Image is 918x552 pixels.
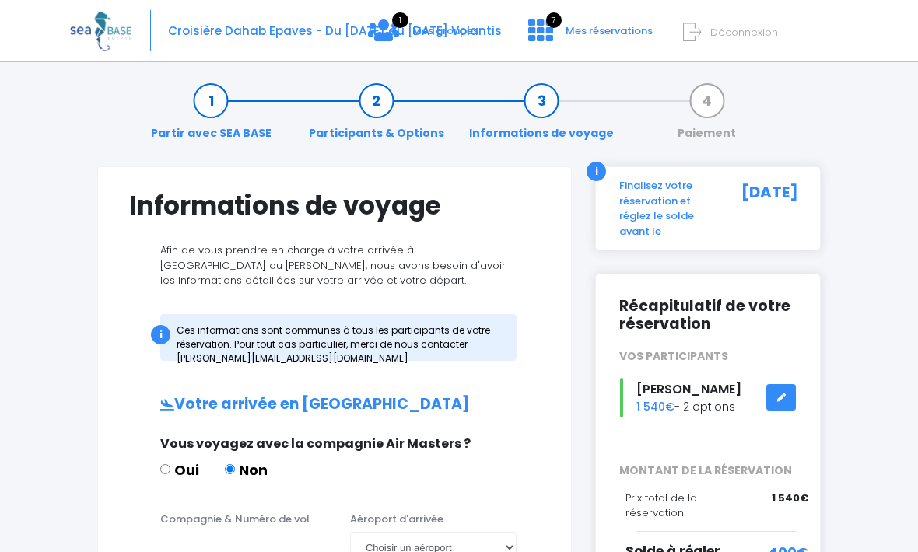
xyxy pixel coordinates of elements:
[392,12,408,28] span: 1
[160,464,170,474] input: Oui
[772,491,808,506] span: 1 540€
[225,459,268,480] label: Non
[516,29,662,44] a: 7 Mes réservations
[636,380,741,398] span: [PERSON_NAME]
[160,459,199,480] label: Oui
[225,464,235,474] input: Non
[129,190,540,221] h1: Informations de voyage
[670,93,744,141] a: Paiement
[566,23,653,38] span: Mes réservations
[608,378,808,417] div: - 2 options
[625,491,697,521] span: Prix total de la réservation
[160,435,471,452] span: Vous voyagez avec la compagnie Air Masters ?
[724,178,808,239] div: [DATE]
[412,23,478,38] span: Mes groupes
[636,399,674,414] span: 1 540€
[546,12,562,28] span: 7
[608,178,724,239] div: Finalisez votre réservation et réglez le solde avant le
[619,298,797,334] h2: Récapitulatif de votre réservation
[143,93,279,141] a: Partir avec SEA BASE
[129,396,540,414] h2: Votre arrivée en [GEOGRAPHIC_DATA]
[350,512,443,527] label: Aéroport d'arrivée
[608,463,808,479] span: MONTANT DE LA RÉSERVATION
[461,93,622,141] a: Informations de voyage
[301,93,452,141] a: Participants & Options
[710,25,778,40] span: Déconnexion
[151,325,170,344] div: i
[608,348,808,365] div: VOS PARTICIPANTS
[168,23,502,39] span: Croisière Dahab Epaves - Du [DATE] au [DATE] Volantis
[160,314,517,361] div: Ces informations sont communes à tous les participants de votre réservation. Pour tout cas partic...
[356,29,491,44] a: 1 Mes groupes
[160,512,310,527] label: Compagnie & Numéro de vol
[587,162,606,181] div: i
[129,243,540,288] p: Afin de vous prendre en charge à votre arrivée à [GEOGRAPHIC_DATA] ou [PERSON_NAME], nous avons b...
